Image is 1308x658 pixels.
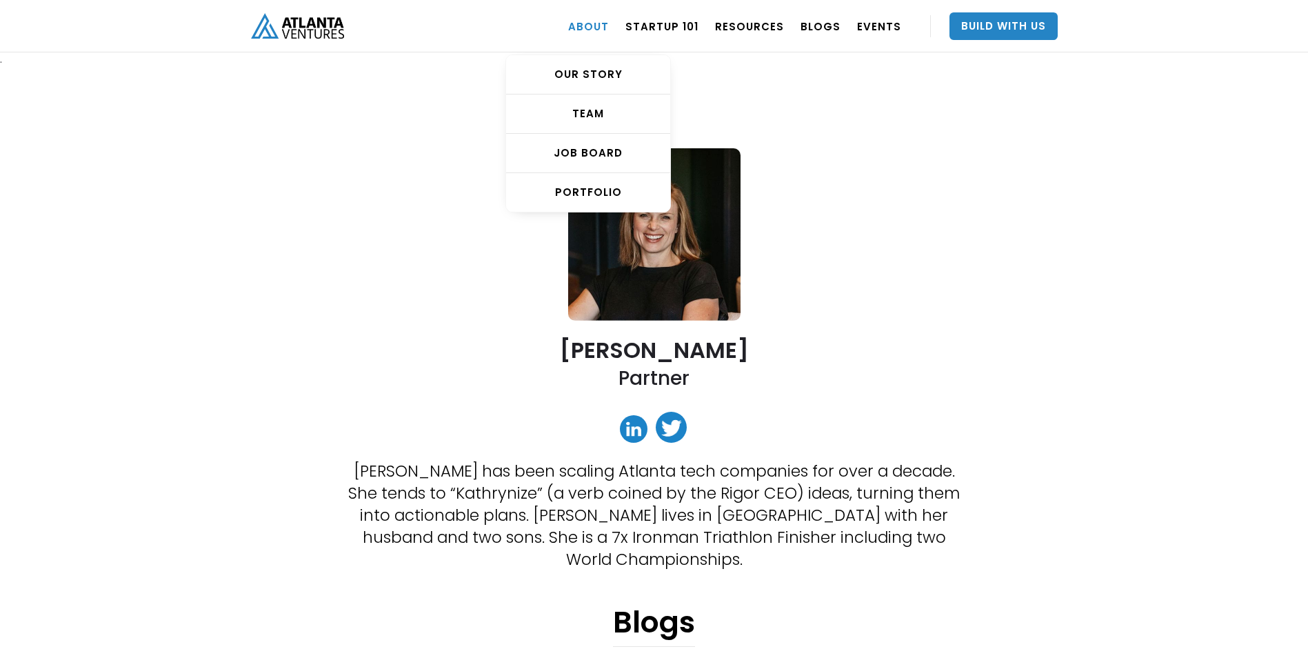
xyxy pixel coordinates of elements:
[506,173,670,212] a: PORTFOLIO
[506,55,670,94] a: OUR STORY
[560,338,749,362] h2: [PERSON_NAME]
[613,605,695,647] h1: Blogs
[347,460,960,570] p: [PERSON_NAME] has been scaling Atlanta tech companies for over a decade. She tends to “Kathrynize...
[857,7,901,46] a: EVENTS
[506,134,670,173] a: Job Board
[949,12,1058,40] a: Build With Us
[506,146,670,160] div: Job Board
[506,68,670,81] div: OUR STORY
[568,7,609,46] a: ABOUT
[618,366,690,391] h2: Partner
[506,107,670,121] div: TEAM
[506,186,670,199] div: PORTFOLIO
[801,7,841,46] a: BLOGS
[506,94,670,134] a: TEAM
[715,7,784,46] a: RESOURCES
[625,7,698,46] a: Startup 101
